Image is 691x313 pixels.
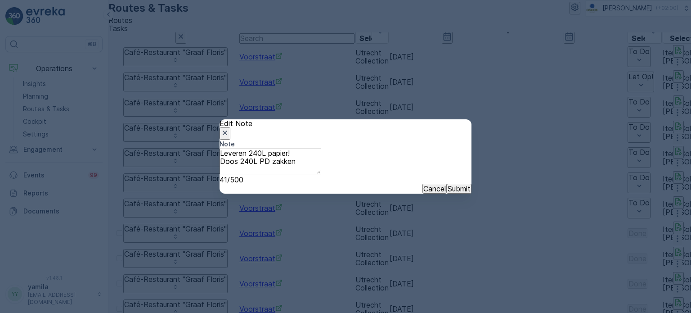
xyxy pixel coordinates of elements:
label: Note [220,140,235,148]
p: Edit Note [220,119,471,127]
p: Submit [448,185,471,193]
p: 41 / 500 [220,176,471,184]
textarea: Leveren 240L papier! Doos 240L PD zakken [220,149,321,174]
button: Submit [447,184,471,194]
p: Cancel [423,185,446,193]
button: Cancel [422,184,447,194]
